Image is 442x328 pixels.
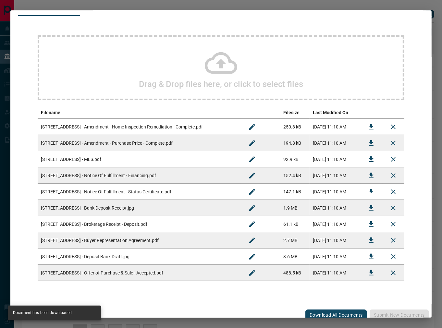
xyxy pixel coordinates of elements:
button: Rename [244,168,260,183]
button: Download [363,265,379,281]
td: [STREET_ADDRESS] - Offer of Purchase & Sale - Accepted.pdf [38,265,241,281]
button: Remove File [386,216,401,232]
button: Rename [244,233,260,248]
td: [DATE] 11:10 AM [310,232,360,249]
td: [DATE] 11:10 AM [310,119,360,135]
td: 1.9 MB [280,200,310,216]
button: Download [363,249,379,264]
button: Rename [244,184,260,200]
button: Remove File [386,249,401,264]
button: Download [363,200,379,216]
td: [STREET_ADDRESS] - Bank Deposit Receipt.jpg [38,200,241,216]
button: Download [363,152,379,167]
th: Filesize [280,107,310,119]
button: Rename [244,119,260,135]
td: [STREET_ADDRESS] - MLS.pdf [38,151,241,167]
button: Remove File [386,135,401,151]
div: Drag & Drop files here, or click to select files [38,35,404,100]
td: 152.4 kB [280,167,310,184]
th: download action column [360,107,382,119]
button: Remove File [386,265,401,281]
td: [DATE] 11:10 AM [310,216,360,232]
button: Rename [244,135,260,151]
div: Document has been downloaded [13,308,72,318]
button: Rename [244,265,260,281]
td: [DATE] 11:10 AM [310,249,360,265]
button: Remove File [386,200,401,216]
td: 147.1 kB [280,184,310,200]
button: Rename [244,216,260,232]
td: 488.5 kB [280,265,310,281]
td: 92.9 kB [280,151,310,167]
th: Filename [38,107,241,119]
td: [STREET_ADDRESS] - Buyer Representation Agreement.pdf [38,232,241,249]
td: [STREET_ADDRESS] - Amendment - Purchase Price - Complete.pdf [38,135,241,151]
td: [STREET_ADDRESS] - Notice Of Fulfillment - Financing.pdf [38,167,241,184]
button: Download [363,168,379,183]
th: delete file action column [382,107,404,119]
th: Last Modified On [310,107,360,119]
td: 250.8 kB [280,119,310,135]
button: Download [363,233,379,248]
td: 194.8 kB [280,135,310,151]
td: [STREET_ADDRESS] - Brokerage Receipt - Deposit.pdf [38,216,241,232]
button: Download [363,184,379,200]
button: Download All Documents [305,310,367,321]
button: Download [363,119,379,135]
td: [STREET_ADDRESS] - Amendment - Home Inspection Remediation - Complete.pdf [38,119,241,135]
td: [DATE] 11:10 AM [310,151,360,167]
button: Remove File [386,233,401,248]
button: Rename [244,152,260,167]
button: Remove File [386,184,401,200]
td: 3.6 MB [280,249,310,265]
button: Remove File [386,119,401,135]
td: [DATE] 11:10 AM [310,184,360,200]
th: edit column [241,107,280,119]
button: Rename [244,249,260,264]
td: [DATE] 11:10 AM [310,265,360,281]
button: Remove File [386,168,401,183]
td: 61.1 kB [280,216,310,232]
td: 2.7 MB [280,232,310,249]
button: Remove File [386,152,401,167]
td: [DATE] 11:10 AM [310,135,360,151]
button: Download [363,216,379,232]
td: [DATE] 11:10 AM [310,167,360,184]
td: [DATE] 11:10 AM [310,200,360,216]
td: [STREET_ADDRESS] - Deposit Bank Draft.jpg [38,249,241,265]
button: Download [363,135,379,151]
h2: Drag & Drop files here, or click to select files [139,79,303,89]
button: Rename [244,200,260,216]
td: [STREET_ADDRESS] - Notice Of Fulfillment - Status Certificate.pdf [38,184,241,200]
